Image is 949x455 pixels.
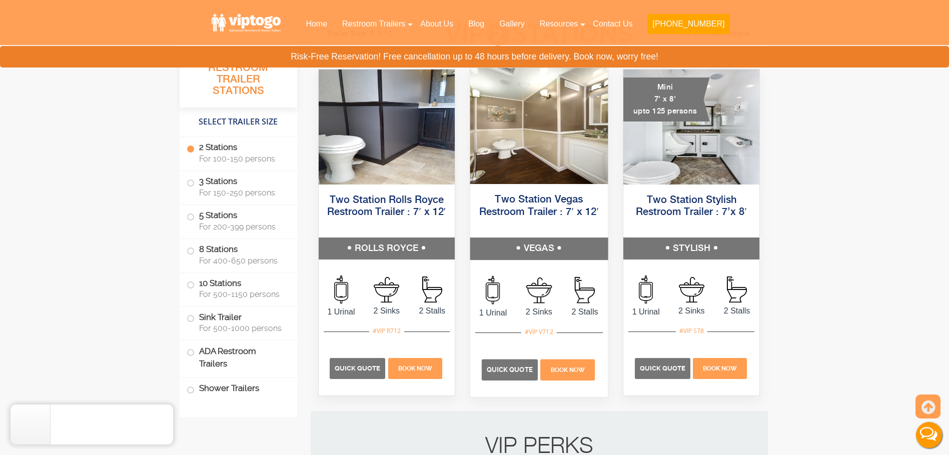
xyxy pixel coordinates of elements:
[470,68,608,184] img: Side view of two station restroom trailer with separate doors for males and females
[187,137,290,168] label: 2 Stations
[187,239,290,270] label: 8 Stations
[409,305,455,317] span: 2 Stalls
[413,13,461,35] a: About Us
[327,195,446,217] a: Two Station Rolls Royce Restroom Trailer : 7′ x 12′
[187,273,290,304] label: 10 Stations
[486,276,500,304] img: an icon of urinal
[187,340,290,374] label: ADA Restroom Trailers
[647,14,729,34] button: [PHONE_NUMBER]
[470,306,516,318] span: 1 Urinal
[676,324,707,337] div: #VIP S78
[369,324,404,337] div: #VIP R712
[703,365,737,372] span: Book Now
[585,13,640,35] a: Contact Us
[334,275,348,303] img: an icon of urinal
[640,13,737,40] a: [PHONE_NUMBER]
[298,13,335,35] a: Home
[470,237,608,259] h5: VEGAS
[623,69,760,184] img: A mini restroom trailer with two separate stations and separate doors for males and females
[319,306,364,318] span: 1 Urinal
[330,363,387,372] a: Quick Quote
[187,205,290,236] label: 5 Stations
[635,363,692,372] a: Quick Quote
[319,69,455,184] img: Side view of two station restroom trailer with separate doors for males and females
[335,364,380,372] span: Quick Quote
[714,305,760,317] span: 2 Stalls
[623,306,669,318] span: 1 Urinal
[727,276,747,302] img: an icon of stall
[909,415,949,455] button: Live Chat
[516,305,562,317] span: 2 Sinks
[461,13,492,35] a: Blog
[532,13,585,35] a: Resources
[521,325,557,338] div: #VIP V712
[639,275,653,303] img: an icon of urinal
[187,171,290,202] label: 3 Stations
[199,289,285,299] span: For 500-1150 persons
[199,323,285,333] span: For 500-1000 persons
[636,195,746,217] a: Two Station Stylish Restroom Trailer : 7’x 8′
[487,366,533,373] span: Quick Quote
[398,365,432,372] span: Book Now
[640,364,685,372] span: Quick Quote
[692,363,748,372] a: Book Now
[364,305,409,317] span: 2 Sinks
[319,237,455,259] h5: ROLLS ROYCE
[669,305,714,317] span: 2 Sinks
[479,194,599,217] a: Two Station Vegas Restroom Trailer : 7′ x 12′
[539,365,596,373] a: Book Now
[199,222,285,231] span: For 200-399 persons
[575,277,595,303] img: an icon of stall
[199,154,285,163] span: For 100-150 persons
[623,237,760,259] h5: STYLISH
[180,112,297,131] h4: Select Trailer Size
[482,365,539,373] a: Quick Quote
[387,363,443,372] a: Book Now
[335,13,413,35] a: Restroom Trailers
[187,378,290,399] label: Shower Trailers
[180,47,297,107] h3: All Portable Restroom Trailer Stations
[526,277,552,303] img: an icon of sink
[422,276,442,302] img: an icon of stall
[679,277,704,302] img: an icon of sink
[623,77,710,121] div: Mini 7' x 8' upto 125 persons
[187,306,290,337] label: Sink Trailer
[199,256,285,265] span: For 400-650 persons
[551,366,585,373] span: Book Now
[492,13,532,35] a: Gallery
[374,277,399,302] img: an icon of sink
[199,188,285,197] span: For 150-250 persons
[562,305,608,317] span: 2 Stalls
